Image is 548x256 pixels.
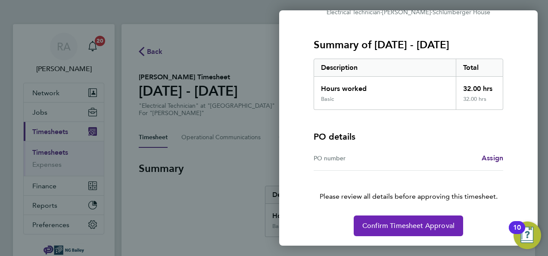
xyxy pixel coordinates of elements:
[314,38,503,52] h3: Summary of [DATE] - [DATE]
[314,59,503,110] div: Summary of 13 - 19 Sep 2025
[362,222,455,230] span: Confirm Timesheet Approval
[482,154,503,162] span: Assign
[482,153,503,163] a: Assign
[314,153,408,163] div: PO number
[456,59,503,76] div: Total
[456,96,503,109] div: 32.00 hrs
[382,9,431,16] span: [PERSON_NAME]
[431,9,433,16] span: ·
[354,215,463,236] button: Confirm Timesheet Approval
[314,77,456,96] div: Hours worked
[456,77,503,96] div: 32.00 hrs
[314,131,355,143] h4: PO details
[327,9,380,16] span: Electrical Technician
[321,96,334,103] div: Basic
[314,59,456,76] div: Description
[513,228,521,239] div: 10
[303,171,514,202] p: Please review all details before approving this timesheet.
[380,9,382,16] span: ·
[514,222,541,249] button: Open Resource Center, 10 new notifications
[433,9,490,16] span: Schlumberger House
